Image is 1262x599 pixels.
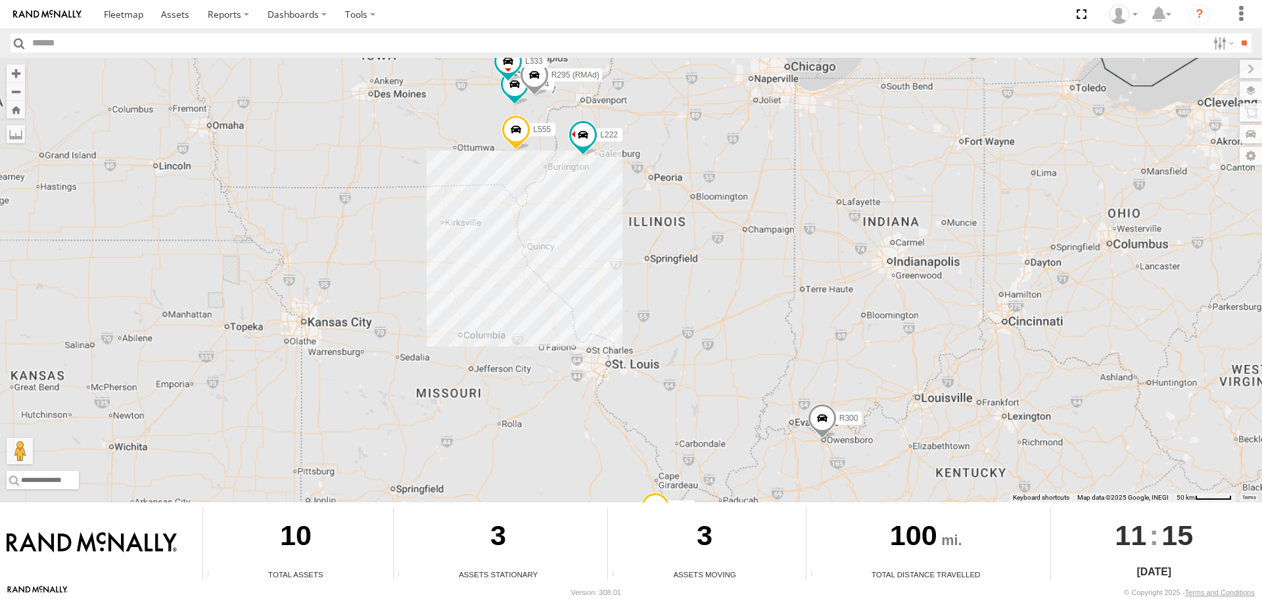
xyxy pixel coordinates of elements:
label: Measure [7,125,25,143]
div: Total Distance Travelled [806,569,1046,580]
label: Map Settings [1240,147,1262,165]
div: Total number of Enabled Assets [203,570,223,580]
span: L444 [532,80,549,89]
button: Map Scale: 50 km per 52 pixels [1173,493,1236,502]
button: Zoom Home [7,101,25,118]
span: R295 (RMAd) [551,70,599,80]
span: L222 [600,130,618,139]
img: rand-logo.svg [13,10,82,19]
div: 100 [806,507,1046,569]
span: 50 km [1177,494,1195,501]
a: Terms (opens in new tab) [1242,494,1256,500]
div: © Copyright 2025 - [1124,588,1255,596]
button: Zoom out [7,82,25,101]
span: R300 [839,414,858,423]
span: L555 [533,125,551,134]
div: 3 [608,507,801,569]
a: Visit our Website [7,586,68,599]
img: Rand McNally [7,532,177,554]
div: 3 [394,507,603,569]
div: [DATE] [1051,564,1257,580]
span: 15 [1161,507,1193,563]
div: Assets Moving [608,569,801,580]
i: ? [1189,4,1210,25]
div: Total number of assets current stationary. [394,570,413,580]
button: Keyboard shortcuts [1013,493,1069,502]
div: Assets Stationary [394,569,603,580]
button: Drag Pegman onto the map to open Street View [7,438,33,464]
div: 10 [203,507,388,569]
a: Terms and Conditions [1185,588,1255,596]
div: : [1051,507,1257,563]
span: Map data ©2025 Google, INEGI [1077,494,1169,501]
label: Search Filter Options [1208,34,1236,53]
div: Version: 308.01 [571,588,621,596]
span: L333 [525,57,543,66]
div: Total number of assets current in transit. [608,570,628,580]
div: Brian Wooldridge [1104,5,1142,24]
div: Total Assets [203,569,388,580]
div: Total distance travelled by all assets within specified date range and applied filters [806,570,826,580]
button: Zoom in [7,64,25,82]
span: 11 [1115,507,1146,563]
